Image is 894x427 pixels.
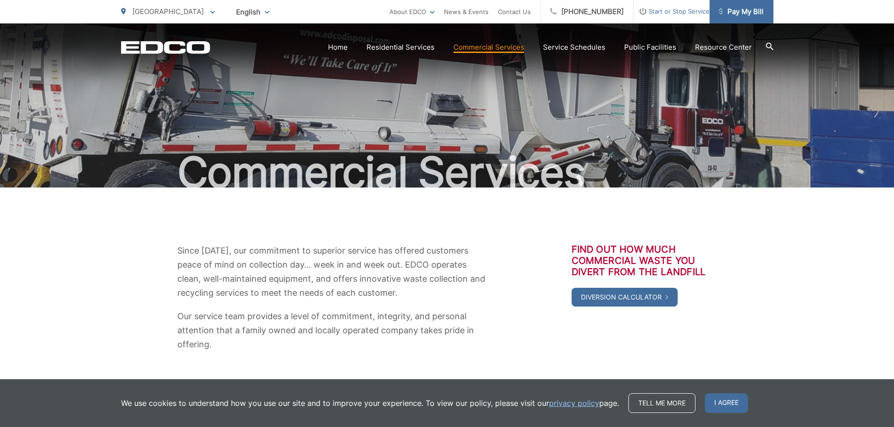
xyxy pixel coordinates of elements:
[367,42,435,53] a: Residential Services
[695,42,752,53] a: Resource Center
[705,393,748,413] span: I agree
[390,6,435,17] a: About EDCO
[719,6,764,17] span: Pay My Bill
[121,41,210,54] a: EDCD logo. Return to the homepage.
[572,244,717,277] h3: Find out how much commercial waste you divert from the landfill
[132,7,204,16] span: [GEOGRAPHIC_DATA]
[498,6,531,17] a: Contact Us
[453,42,524,53] a: Commercial Services
[177,309,492,352] p: Our service team provides a level of commitment, integrity, and personal attention that a family ...
[229,4,276,20] span: English
[572,288,678,307] a: Diversion Calculator
[444,6,489,17] a: News & Events
[628,393,695,413] a: Tell me more
[624,42,676,53] a: Public Facilities
[177,244,492,300] p: Since [DATE], our commitment to superior service has offered customers peace of mind on collectio...
[328,42,348,53] a: Home
[543,42,605,53] a: Service Schedules
[549,397,599,409] a: privacy policy
[121,149,773,196] h1: Commercial Services
[121,397,619,409] p: We use cookies to understand how you use our site and to improve your experience. To view our pol...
